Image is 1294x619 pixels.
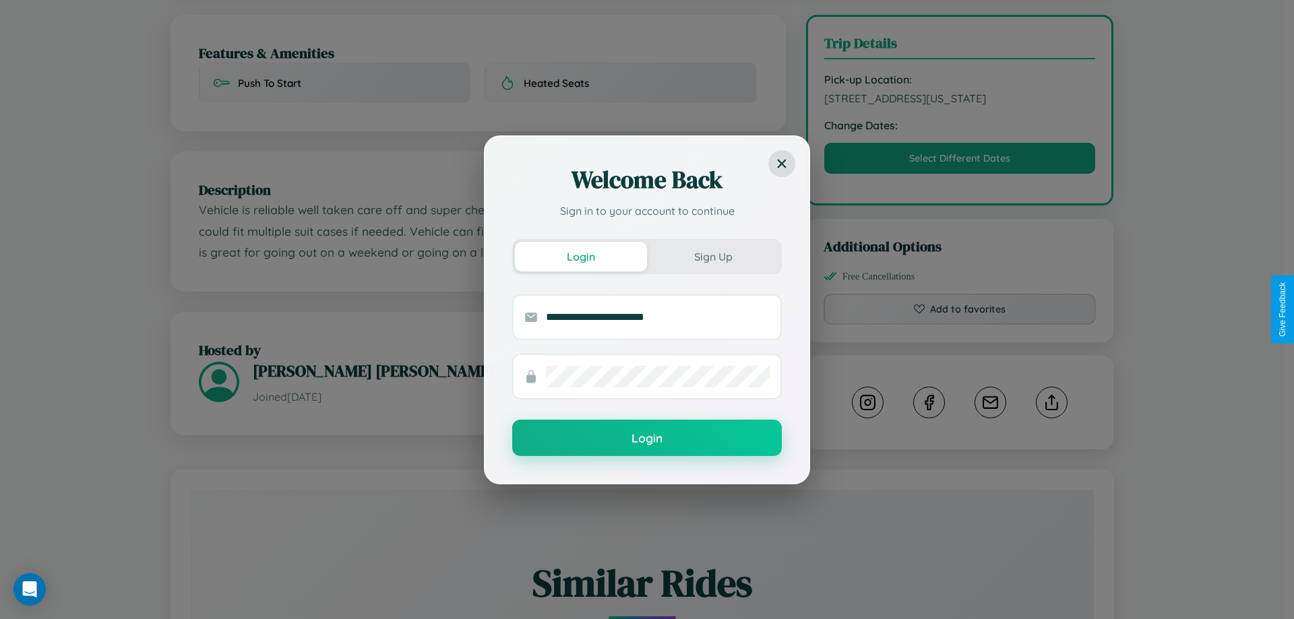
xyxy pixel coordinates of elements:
[512,164,782,196] h2: Welcome Back
[1278,282,1287,337] div: Give Feedback
[13,573,46,606] div: Open Intercom Messenger
[512,203,782,219] p: Sign in to your account to continue
[512,420,782,456] button: Login
[647,242,779,271] button: Sign Up
[515,242,647,271] button: Login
